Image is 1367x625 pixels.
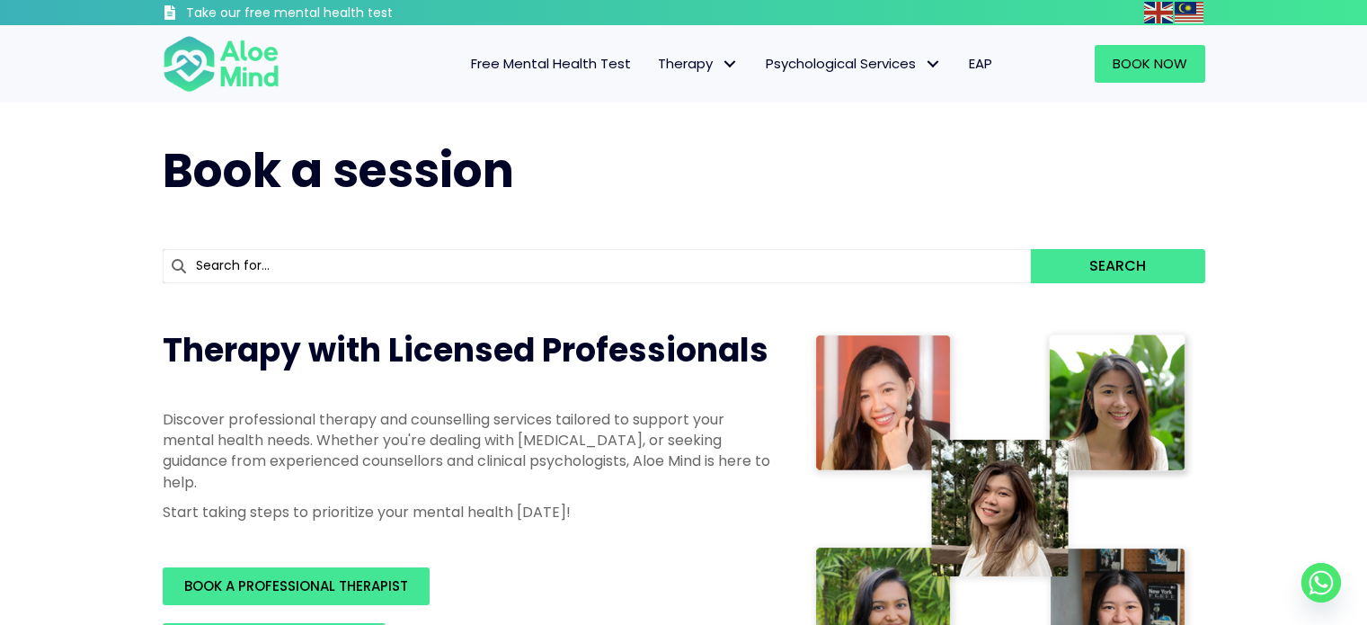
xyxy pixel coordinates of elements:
a: TherapyTherapy: submenu [644,45,752,83]
span: Therapy with Licensed Professionals [163,327,768,373]
a: Psychological ServicesPsychological Services: submenu [752,45,955,83]
a: Free Mental Health Test [457,45,644,83]
span: Book a session [163,138,514,203]
nav: Menu [303,45,1006,83]
a: EAP [955,45,1006,83]
span: BOOK A PROFESSIONAL THERAPIST [184,576,408,595]
img: en [1144,2,1173,23]
a: Whatsapp [1301,563,1341,603]
span: Psychological Services: submenu [920,51,946,77]
a: Malay [1175,2,1205,22]
span: EAP [969,54,992,73]
span: Therapy [658,54,739,73]
span: Psychological Services [766,54,942,73]
img: Aloe mind Logo [163,34,280,94]
a: Take our free mental health test [163,4,489,25]
span: Therapy: submenu [717,51,743,77]
a: BOOK A PROFESSIONAL THERAPIST [163,567,430,605]
h3: Take our free mental health test [186,4,489,22]
a: English [1144,2,1175,22]
span: Free Mental Health Test [471,54,631,73]
input: Search for... [163,249,1032,283]
a: Book Now [1095,45,1205,83]
img: ms [1175,2,1203,23]
p: Start taking steps to prioritize your mental health [DATE]! [163,502,774,522]
p: Discover professional therapy and counselling services tailored to support your mental health nee... [163,409,774,493]
button: Search [1031,249,1204,283]
span: Book Now [1113,54,1187,73]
